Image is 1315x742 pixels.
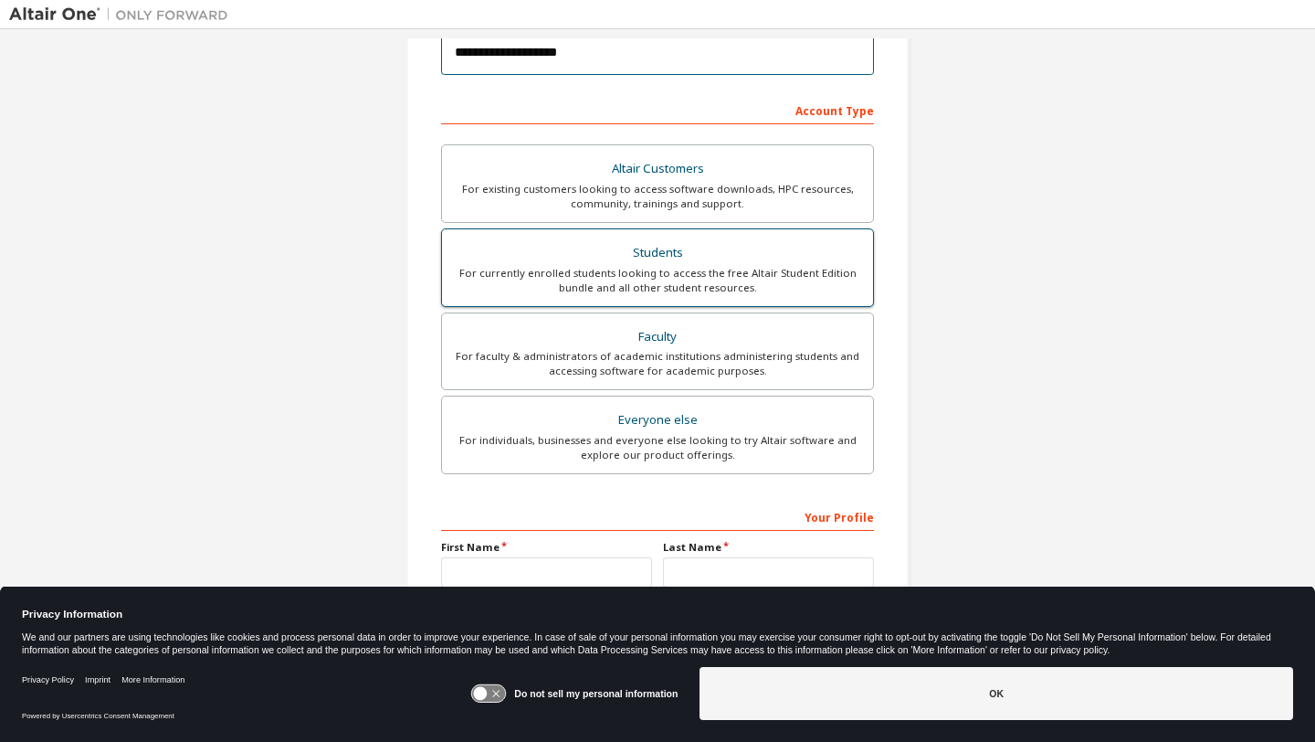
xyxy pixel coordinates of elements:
[441,502,874,531] div: Your Profile
[453,433,862,462] div: For individuals, businesses and everyone else looking to try Altair software and explore our prod...
[441,540,652,555] label: First Name
[453,240,862,266] div: Students
[453,408,862,433] div: Everyone else
[453,324,862,350] div: Faculty
[453,182,862,211] div: For existing customers looking to access software downloads, HPC resources, community, trainings ...
[663,540,874,555] label: Last Name
[453,156,862,182] div: Altair Customers
[453,349,862,378] div: For faculty & administrators of academic institutions administering students and accessing softwa...
[453,266,862,295] div: For currently enrolled students looking to access the free Altair Student Edition bundle and all ...
[441,95,874,124] div: Account Type
[9,5,237,24] img: Altair One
